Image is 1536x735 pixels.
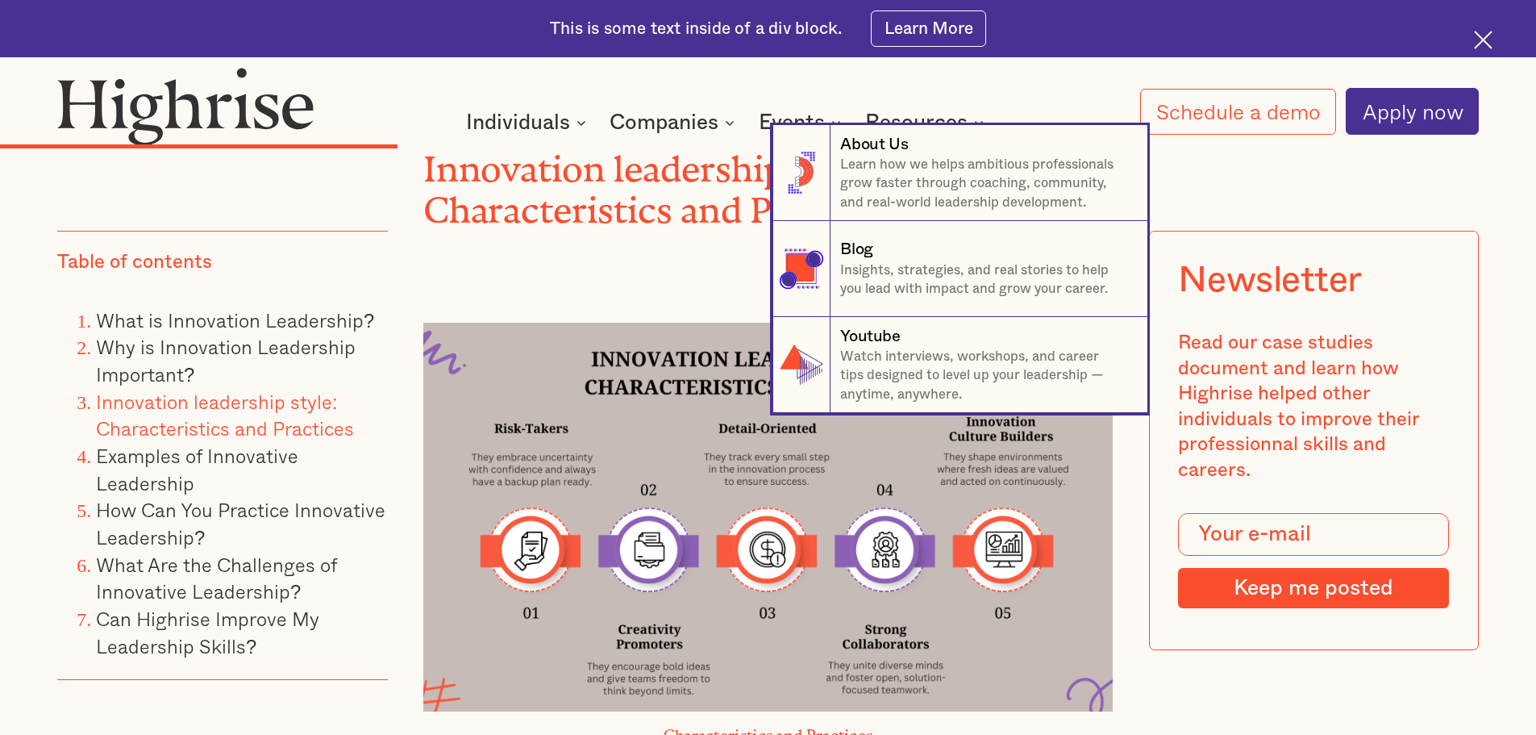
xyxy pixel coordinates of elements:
[96,549,337,607] a: What Are the Challenges of Innovative Leadership?
[871,10,986,47] a: Learn More
[840,156,1128,212] p: Learn how we helps ambitious professionals grow faster through coaching, community, and real-worl...
[772,317,1147,413] a: YoutubeWatch interviews, workshops, and career tips designed to level up your leadership — anytim...
[466,113,591,132] div: Individuals
[610,113,739,132] div: Companies
[1178,568,1449,608] input: Keep me posted
[1178,513,1449,608] form: Modal Form
[759,113,825,132] div: Events
[550,18,842,40] div: This is some text inside of a div block.
[865,113,968,132] div: Resources
[840,325,900,348] div: Youtube
[840,238,872,261] div: Blog
[96,495,385,553] a: How Can You Practice Innovative Leadership?
[96,603,319,661] a: Can Highrise Improve My Leadership Skills?
[840,261,1128,299] p: Insights, strategies, and real stories to help you lead with impact and grow your career.
[96,386,354,444] a: Innovation leadership style: Characteristics and Practices
[865,113,989,132] div: Resources
[57,67,314,144] img: Highrise logo
[772,221,1147,317] a: BlogInsights, strategies, and real stories to help you lead with impact and grow your career.
[759,113,846,132] div: Events
[772,125,1147,221] a: About UsLearn how we helps ambitious professionals grow faster through coaching, community, and r...
[1140,89,1337,135] a: Schedule a demo
[96,441,298,498] a: Examples of Innovative Leadership
[840,133,908,156] div: About Us
[466,113,570,132] div: Individuals
[423,323,1113,711] img: Innovation leadership style: Characteristics and Practice
[1474,31,1492,49] img: Cross icon
[840,348,1128,404] p: Watch interviews, workshops, and career tips designed to level up your leadership — anytime, anyw...
[1346,88,1479,135] a: Apply now
[1178,513,1449,557] input: Your e-mail
[610,113,718,132] div: Companies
